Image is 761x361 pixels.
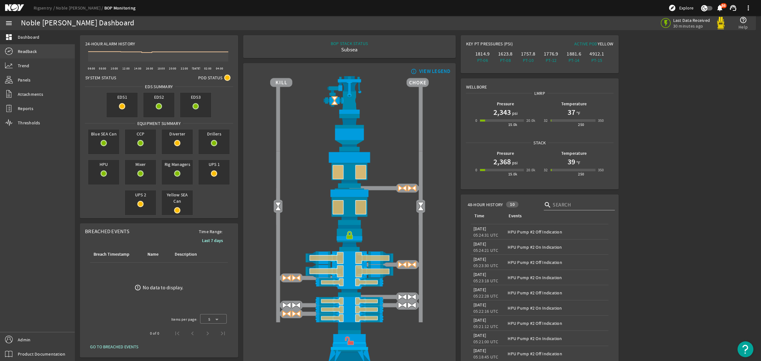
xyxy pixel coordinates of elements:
[716,4,724,12] mat-icon: notifications
[508,213,603,220] div: Events
[532,90,547,96] span: LMRP
[574,41,598,47] span: Active Pod
[94,251,129,258] div: Breach Timestamp
[561,101,587,107] b: Temperature
[99,67,106,70] text: 08:00
[197,235,228,246] button: Last 7 days
[198,160,230,169] span: UPS 1
[270,314,429,322] img: PipeRamOpenBlock.png
[273,201,283,211] img: Valve2Open.png
[508,335,606,342] div: HPU Pump #2 On Indication
[473,287,486,292] legacy-datetime-component: [DATE]
[473,256,486,262] legacy-datetime-component: [DATE]
[673,23,710,29] span: 30 minutes ago
[181,67,188,70] text: 22:00
[508,305,606,311] div: HPU Pump #2 On Indication
[544,117,548,124] div: 32
[88,67,95,70] text: 06:00
[668,4,676,12] mat-icon: explore
[162,190,193,206] span: Yellow SEA Can
[270,278,429,286] img: PipeRamOpenBlock.png
[739,16,747,24] mat-icon: help_outline
[146,251,166,258] div: Name
[135,120,183,127] span: Equipment Summary
[475,117,477,124] div: 0
[122,67,130,70] text: 12:00
[416,201,426,211] img: Valve2Open.png
[162,129,193,138] span: Diverter
[5,33,13,41] mat-icon: dashboard
[85,341,143,352] button: GO TO BREACHED EVENTS
[679,5,693,11] span: Explore
[473,263,498,268] legacy-datetime-component: 05:23:30 UTC
[508,320,606,326] div: HPU Pump #2 Off Indication
[575,160,581,166] span: °F
[729,4,737,12] mat-icon: support_agent
[564,51,584,57] div: 1881.6
[578,121,584,128] div: 250
[506,201,518,207] div: 10
[107,93,138,102] span: EDS1
[544,167,548,173] div: 32
[508,259,606,266] div: HPU Pump #2 Off Indication
[291,273,301,283] img: ValveOpenBlock.png
[270,151,429,188] img: UpperAnnularOpenBlock.png
[508,244,606,250] div: HPU Pump #2 On Indication
[104,5,136,11] a: BOP Monitoring
[511,110,518,116] span: psi
[578,171,584,177] div: 250
[90,344,138,350] span: GO TO BREACHED EVENTS
[175,251,197,258] div: Description
[738,24,748,30] span: Help
[473,272,486,277] legacy-datetime-component: [DATE]
[398,292,407,302] img: ValveOpen.png
[282,309,291,318] img: ValveOpenBlock.png
[180,93,211,102] span: EDS3
[473,293,498,299] legacy-datetime-component: 05:22:28 UTC
[508,274,606,281] div: HPU Pump #2 On Indication
[21,20,134,26] div: Noble [PERSON_NAME] Dashboard
[216,67,223,70] text: 04:00
[568,157,575,167] h1: 39
[518,57,538,63] div: PT-10
[493,107,511,117] h1: 2,343
[270,286,429,297] img: BopBodyShearBottom.png
[398,300,407,310] img: ValveOpen.png
[587,57,607,63] div: PT-15
[526,167,536,173] div: 20.0k
[473,317,486,323] legacy-datetime-component: [DATE]
[561,150,587,156] b: Temperature
[270,114,429,151] img: FlexJoint.png
[270,297,429,305] img: PipeRamOpenBlock.png
[204,67,211,70] text: 02:00
[531,140,548,146] span: Stack
[169,67,176,70] text: 20:00
[541,57,561,63] div: PT-12
[192,67,201,70] text: [DATE]
[541,51,561,57] div: 1776.9
[270,76,429,114] img: RiserAdapter.png
[497,150,514,156] b: Pressure
[518,51,538,57] div: 1757.8
[291,309,301,318] img: ValveOpenBlock.png
[714,17,727,30] img: Yellowpod.svg
[474,213,484,220] div: Time
[330,96,339,105] img: Valve2OpenBlock.png
[508,121,517,128] div: 15.0k
[461,79,619,90] div: Wellbore
[270,251,429,265] img: ShearRamOpenBlock.png
[473,302,486,308] legacy-datetime-component: [DATE]
[738,341,753,357] button: Open Resource Center
[407,183,417,193] img: ValveOpenBlock.png
[291,300,301,310] img: ValveOpen.png
[18,91,43,97] span: Attachments
[85,228,129,235] span: Breached Events
[56,5,104,11] a: Noble [PERSON_NAME]
[88,129,119,138] span: Blue SEA Can
[741,0,756,16] button: more_vert
[194,228,228,235] span: Time Range:
[162,160,193,169] span: Rig Managers
[331,40,368,47] div: BOP STACK STATUS
[18,120,40,126] span: Thresholds
[18,62,29,69] span: Trend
